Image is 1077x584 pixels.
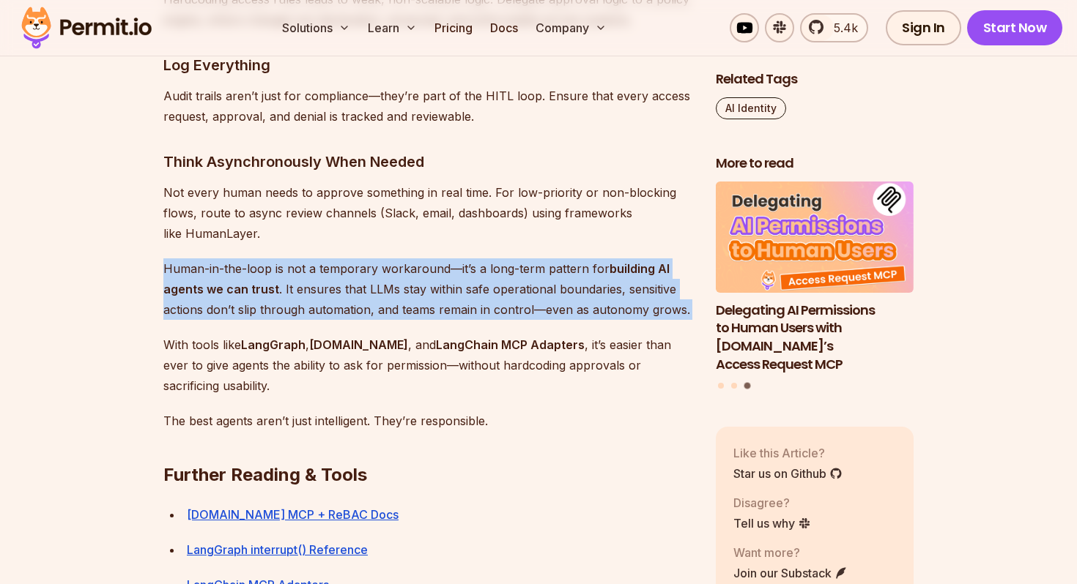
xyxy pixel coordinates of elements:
h2: Further Reading & Tools [163,405,692,487]
p: Want more? [733,543,848,561]
button: Go to slide 2 [731,383,737,389]
a: AI Identity [716,97,786,119]
a: Docs [484,13,524,42]
a: Pricing [429,13,478,42]
h3: Log Everything [163,53,692,77]
h3: Delegating AI Permissions to Human Users with [DOMAIN_NAME]’s Access Request MCP [716,301,914,373]
a: Delegating AI Permissions to Human Users with Permit.io’s Access Request MCPDelegating AI Permiss... [716,181,914,374]
a: Sign In [886,10,961,45]
button: Learn [362,13,423,42]
img: Delegating AI Permissions to Human Users with Permit.io’s Access Request MCP [716,181,914,293]
button: Solutions [276,13,356,42]
img: Permit logo [15,3,158,53]
strong: [DOMAIN_NAME] [309,337,408,352]
a: Start Now [967,10,1063,45]
p: Disagree? [733,493,811,511]
strong: building AI agents we can trust [163,261,670,296]
h2: More to read [716,154,914,173]
a: 5.4k [800,13,868,42]
p: The best agents aren’t just intelligent. They’re responsible. [163,411,692,431]
p: Not every human needs to approve something in real time. For low-priority or non-blocking flows, ... [163,182,692,244]
strong: LangGraph [241,337,306,352]
button: Company [530,13,612,42]
li: 3 of 3 [716,181,914,374]
h3: Think Asynchronously When Needed [163,150,692,173]
a: Tell us why [733,514,811,531]
p: Like this Article? [733,443,843,461]
button: Go to slide 1 [718,383,724,389]
span: 5.4k [825,19,858,37]
a: Join our Substack [733,564,848,581]
a: LangGraph interrupt() Reference [187,542,368,557]
p: With tools like , , and , it’s easier than ever to give agents the ability to ask for permission—... [163,334,692,396]
a: Star us on Github [733,464,843,482]
h2: Related Tags [716,70,914,89]
p: Human-in-the-loop is not a temporary workaround—it’s a long-term pattern for . It ensures that LL... [163,258,692,320]
p: Audit trails aren’t just for compliance—they’re part of the HITL loop. Ensure that every access r... [163,86,692,127]
strong: LangChain MCP Adapters [436,337,585,352]
a: [DOMAIN_NAME] MCP + ReBAC Docs [187,507,399,522]
button: Go to slide 3 [744,383,750,389]
div: Posts [716,181,914,392]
